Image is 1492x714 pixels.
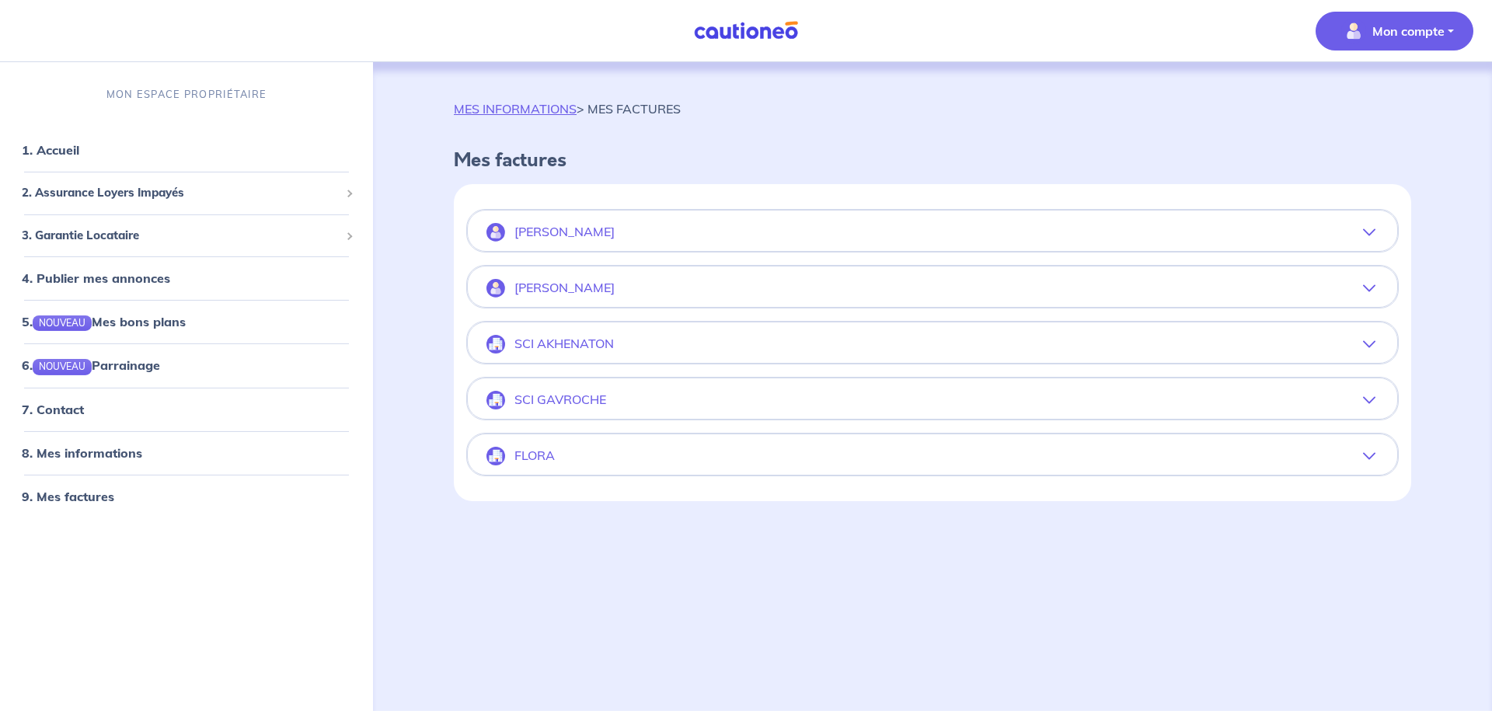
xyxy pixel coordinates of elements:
img: Cautioneo [688,21,804,40]
button: illu_account_valid_menu.svgMon compte [1316,12,1473,51]
img: illu_company.svg [486,391,505,409]
button: SCI AKHENATON [468,326,1397,363]
p: Mon compte [1372,22,1445,40]
p: [PERSON_NAME] [514,280,615,295]
div: 5.NOUVEAUMes bons plans [6,306,367,337]
div: 6.NOUVEAUParrainage [6,350,367,381]
img: illu_account.svg [486,223,505,242]
div: 1. Accueil [6,134,367,165]
img: illu_account.svg [486,279,505,298]
button: [PERSON_NAME] [468,270,1397,307]
button: FLORA [468,437,1397,475]
button: SCI GAVROCHE [468,381,1397,419]
img: illu_company.svg [486,335,505,354]
a: 6.NOUVEAUParrainage [22,357,160,373]
div: 4. Publier mes annonces [6,263,367,294]
a: 9. Mes factures [22,488,114,503]
h4: Mes factures [454,149,1411,172]
button: [PERSON_NAME] [468,214,1397,251]
span: 2. Assurance Loyers Impayés [22,184,340,202]
a: 5.NOUVEAUMes bons plans [22,314,186,329]
a: 7. Contact [22,401,84,416]
a: MES INFORMATIONS [454,101,577,117]
p: SCI AKHENATON [514,336,614,351]
a: 4. Publier mes annonces [22,270,170,286]
div: 7. Contact [6,393,367,424]
p: SCI GAVROCHE [514,392,606,407]
a: 1. Accueil [22,142,79,158]
span: 3. Garantie Locataire [22,227,340,245]
p: [PERSON_NAME] [514,225,615,239]
p: > MES FACTURES [454,99,681,118]
p: FLORA [514,448,555,463]
div: 2. Assurance Loyers Impayés [6,178,367,208]
div: 8. Mes informations [6,437,367,468]
div: 3. Garantie Locataire [6,221,367,251]
p: MON ESPACE PROPRIÉTAIRE [106,87,267,102]
div: 9. Mes factures [6,480,367,511]
img: illu_account_valid_menu.svg [1341,19,1366,44]
img: illu_company.svg [486,447,505,465]
a: 8. Mes informations [22,444,142,460]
